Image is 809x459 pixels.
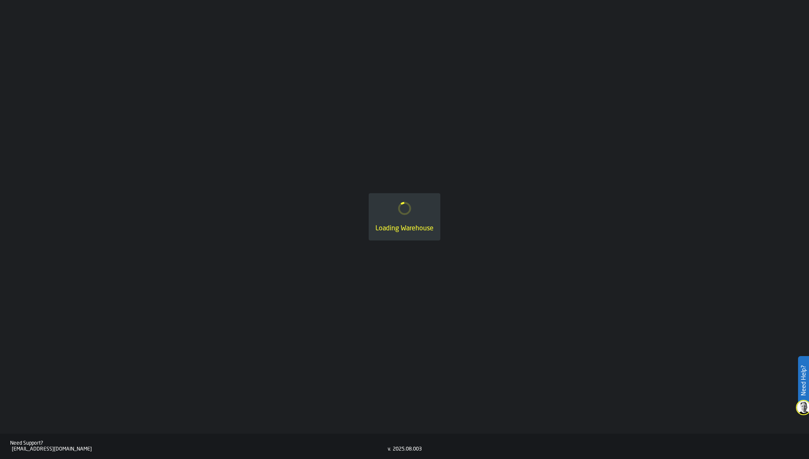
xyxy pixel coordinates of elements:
[388,446,391,452] div: v.
[10,440,388,452] a: Need Support?[EMAIL_ADDRESS][DOMAIN_NAME]
[393,446,422,452] div: 2025.08.003
[12,446,388,452] div: [EMAIL_ADDRESS][DOMAIN_NAME]
[10,440,388,446] div: Need Support?
[375,224,434,234] div: Loading Warehouse
[799,357,808,404] label: Need Help?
